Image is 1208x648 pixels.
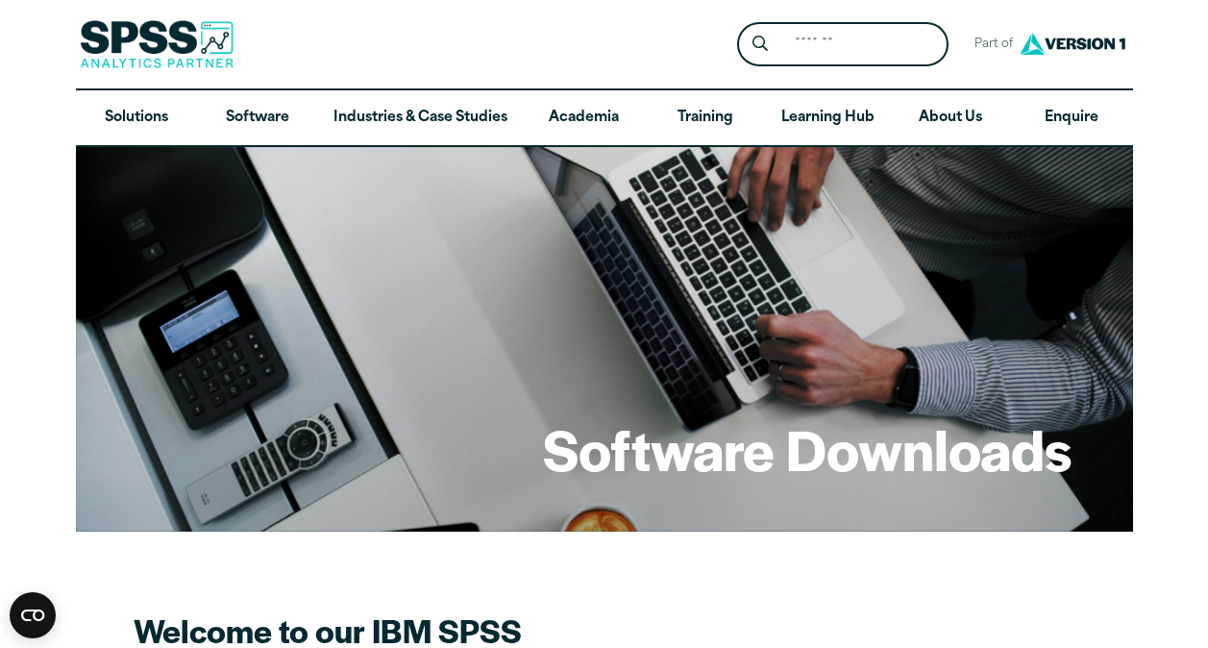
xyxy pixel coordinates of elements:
[318,90,523,146] a: Industries & Case Studies
[523,90,644,146] a: Academia
[76,90,197,146] a: Solutions
[752,36,768,52] svg: Search magnifying glass icon
[890,90,1011,146] a: About Us
[742,27,777,62] button: Search magnifying glass icon
[1015,26,1130,62] img: Version1 Logo
[737,22,949,67] form: Site Header Search Form
[10,592,56,638] button: Open CMP widget
[1011,90,1132,146] a: Enquire
[80,20,234,68] img: SPSS Analytics Partner
[766,90,890,146] a: Learning Hub
[964,31,1015,59] span: Part of
[543,411,1072,486] h1: Software Downloads
[76,90,1133,146] nav: Desktop version of site main menu
[197,90,318,146] a: Software
[644,90,765,146] a: Training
